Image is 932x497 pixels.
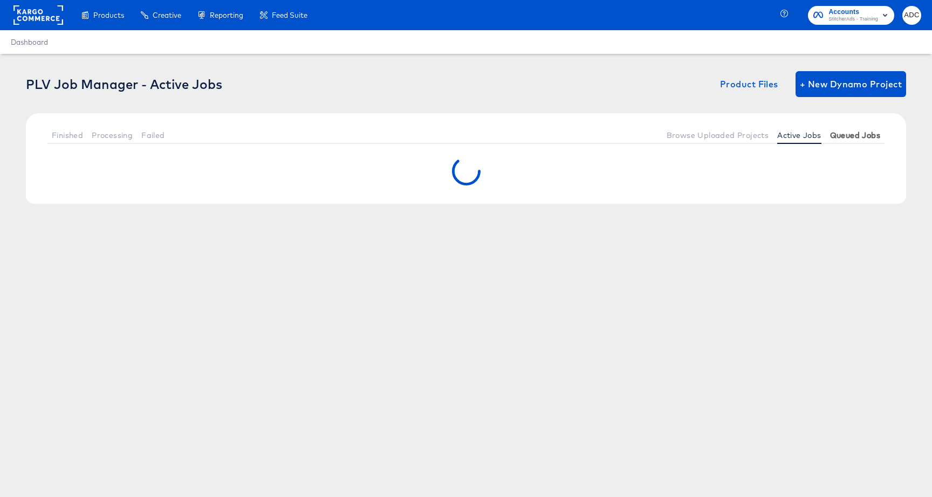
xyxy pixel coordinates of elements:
[830,131,880,140] span: Queued Jobs
[141,131,165,140] span: Failed
[153,11,181,19] span: Creative
[667,131,769,140] span: Browse Uploaded Projects
[777,131,821,140] span: Active Jobs
[11,38,48,46] a: Dashboard
[720,77,778,92] span: Product Files
[210,11,243,19] span: Reporting
[52,131,83,140] span: Finished
[800,77,902,92] span: + New Dynamo Project
[716,71,783,97] button: Product Files
[907,9,917,22] span: ADC
[902,6,921,25] button: ADC
[808,6,894,25] button: AccountsStitcherAds - Training
[828,6,878,18] span: Accounts
[92,131,133,140] span: Processing
[93,11,124,19] span: Products
[828,15,878,24] span: StitcherAds - Training
[272,11,307,19] span: Feed Suite
[796,71,906,97] button: + New Dynamo Project
[26,77,222,92] div: PLV Job Manager - Active Jobs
